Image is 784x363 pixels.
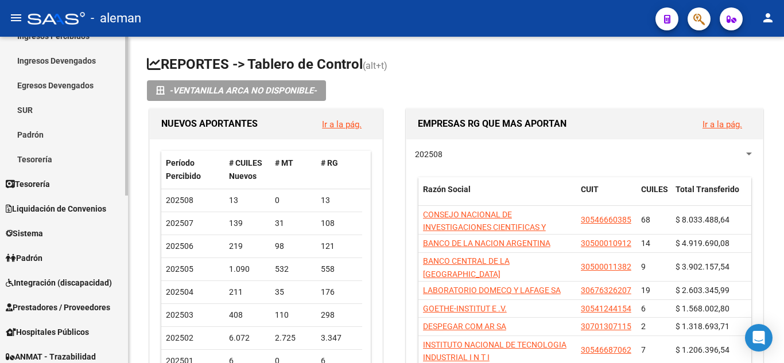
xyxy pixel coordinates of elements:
[581,185,599,194] span: CUIT
[322,119,362,130] a: Ir a la pág.
[581,322,631,331] span: 30701307115
[676,215,729,224] span: $ 8.033.488,64
[581,304,631,313] span: 30541244154
[6,227,43,240] span: Sistema
[229,331,266,345] div: 6.072
[676,262,729,271] span: $ 3.902.157,54
[166,158,201,181] span: Período Percibido
[641,239,650,248] span: 14
[166,310,193,319] span: 202503
[641,262,646,271] span: 9
[415,150,443,159] span: 202508
[275,286,312,299] div: 35
[641,185,668,194] span: CUILES
[423,340,566,362] span: INSTITUTO NACIONAL DE TECNOLOGIA INDUSTRIAL I N T I
[91,6,141,31] span: - aleman
[418,118,566,129] span: EMPRESAS RG QUE MAS APORTAN
[270,151,316,189] datatable-header-cell: # MT
[229,263,266,276] div: 1.090
[745,324,773,352] div: Open Intercom Messenger
[423,304,507,313] span: GOETHE-INSTITUT E .V.
[147,55,766,75] h1: REPORTES -> Tablero de Control
[275,158,293,167] span: # MT
[423,256,510,279] span: BANCO CENTRAL DE LA [GEOGRAPHIC_DATA]
[423,322,506,331] span: DESPEGAR COM AR SA
[316,151,362,189] datatable-header-cell: # RG
[423,286,561,295] span: LABORATORIO DOMECQ Y LAFAGE SA
[581,345,631,354] span: 30546687062
[166,287,193,296] span: 202504
[6,202,106,215] span: Liquidación de Convenios
[229,309,266,322] div: 408
[581,239,631,248] span: 30500010912
[676,185,739,194] span: Total Transferido
[166,241,193,251] span: 202506
[166,218,193,228] span: 202507
[581,286,631,295] span: 30676326207
[676,239,729,248] span: $ 4.919.690,08
[321,263,358,276] div: 558
[703,119,742,130] a: Ir a la pág.
[641,215,650,224] span: 68
[676,345,729,354] span: $ 1.206.396,54
[641,322,646,331] span: 2
[321,158,338,167] span: # RG
[676,304,729,313] span: $ 1.568.002,80
[161,118,258,129] span: NUEVOS APORTANTES
[224,151,270,189] datatable-header-cell: # CUILES Nuevos
[321,217,358,230] div: 108
[321,194,358,207] div: 13
[166,333,193,342] span: 202502
[6,350,96,363] span: ANMAT - Trazabilidad
[581,215,631,224] span: 30546660385
[275,331,312,345] div: 2.725
[275,194,312,207] div: 0
[229,217,266,230] div: 139
[6,178,50,190] span: Tesorería
[321,286,358,299] div: 176
[275,240,312,253] div: 98
[229,240,266,253] div: 219
[641,304,646,313] span: 6
[423,239,550,248] span: BANCO DE LA NACION ARGENTINA
[169,80,317,101] i: -VENTANILLA ARCA NO DISPONIBLE-
[6,301,110,314] span: Prestadores / Proveedores
[641,286,650,295] span: 19
[229,286,266,299] div: 211
[275,263,312,276] div: 532
[6,252,42,264] span: Padrón
[6,326,89,338] span: Hospitales Públicos
[641,345,646,354] span: 7
[676,286,729,295] span: $ 2.603.345,99
[693,114,751,135] button: Ir a la pág.
[147,80,326,101] button: -VENTANILLA ARCA NO DISPONIBLE-
[581,262,631,271] span: 30500011382
[418,177,576,215] datatable-header-cell: Razón Social
[761,11,775,25] mat-icon: person
[9,11,23,25] mat-icon: menu
[423,185,471,194] span: Razón Social
[423,210,546,245] span: CONSEJO NACIONAL DE INVESTIGACIONES CIENTIFICAS Y TECNICAS CONICET
[636,177,671,215] datatable-header-cell: CUILES
[229,194,266,207] div: 13
[166,196,193,205] span: 202508
[363,60,387,71] span: (alt+t)
[161,151,224,189] datatable-header-cell: Período Percibido
[275,217,312,230] div: 31
[6,276,112,289] span: Integración (discapacidad)
[166,264,193,274] span: 202505
[321,240,358,253] div: 121
[275,309,312,322] div: 110
[576,177,636,215] datatable-header-cell: CUIT
[676,322,729,331] span: $ 1.318.693,71
[229,158,262,181] span: # CUILES Nuevos
[671,177,751,215] datatable-header-cell: Total Transferido
[313,114,371,135] button: Ir a la pág.
[321,309,358,322] div: 298
[321,331,358,345] div: 3.347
